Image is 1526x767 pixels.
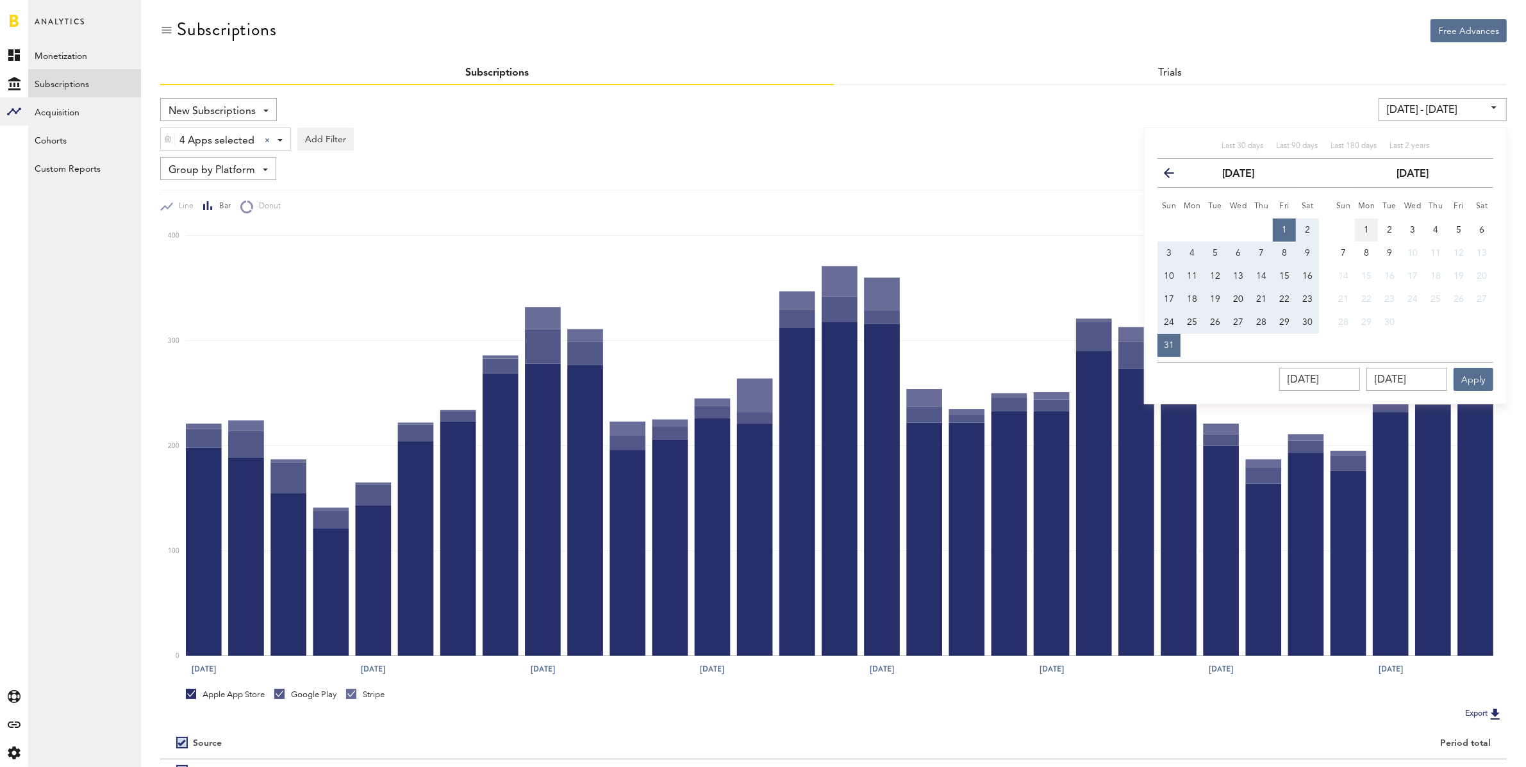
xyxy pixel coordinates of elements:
span: 9 [1387,249,1392,258]
button: 19 [1447,265,1470,288]
button: 28 [1250,311,1273,334]
img: Export [1488,706,1503,722]
span: 9 [1305,249,1310,258]
span: Last 2 years [1389,142,1429,150]
button: Add Filter [297,128,354,151]
button: 23 [1296,288,1319,311]
button: 20 [1470,265,1493,288]
span: 22 [1279,295,1290,304]
span: 31 [1164,341,1174,350]
button: 6 [1227,242,1250,265]
button: 21 [1332,288,1355,311]
button: 2 [1378,219,1401,242]
div: Delete [161,128,175,150]
button: 13 [1470,242,1493,265]
span: 3 [1410,226,1415,235]
span: 24 [1164,318,1174,327]
button: 23 [1378,288,1401,311]
span: Last 90 days [1276,142,1318,150]
small: Tuesday [1208,202,1222,210]
span: 24 [1407,295,1418,304]
small: Wednesday [1230,202,1247,210]
text: [DATE] [531,663,555,675]
button: 29 [1273,311,1296,334]
text: [DATE] [1379,663,1403,675]
a: Cohorts [28,126,141,154]
div: Subscriptions [177,19,276,40]
button: 4 [1181,242,1204,265]
button: 7 [1332,242,1355,265]
span: 28 [1338,318,1348,327]
span: 4 [1190,249,1195,258]
text: 300 [168,338,179,344]
small: Thursday [1254,202,1269,210]
input: __/__/____ [1366,368,1447,391]
a: Custom Reports [28,154,141,182]
span: 20 [1233,295,1243,304]
button: 11 [1424,242,1447,265]
span: Last 180 days [1331,142,1377,150]
button: 5 [1447,219,1470,242]
button: 11 [1181,265,1204,288]
span: 1 [1364,226,1369,235]
button: 24 [1401,288,1424,311]
small: Monday [1358,202,1375,210]
span: 11 [1431,249,1441,258]
span: 7 [1259,249,1264,258]
button: 30 [1296,311,1319,334]
button: 8 [1273,242,1296,265]
button: 26 [1204,311,1227,334]
span: 19 [1210,295,1220,304]
button: 27 [1470,288,1493,311]
span: 29 [1361,318,1372,327]
span: 13 [1477,249,1487,258]
span: 13 [1233,272,1243,281]
button: 29 [1355,311,1378,334]
button: 10 [1157,265,1181,288]
span: 16 [1384,272,1395,281]
button: 3 [1157,242,1181,265]
span: 23 [1384,295,1395,304]
button: 17 [1401,265,1424,288]
text: [DATE] [1040,663,1064,675]
span: 8 [1282,249,1287,258]
button: 14 [1250,265,1273,288]
button: 9 [1296,242,1319,265]
span: Analytics [35,14,85,41]
span: 4 [1433,226,1438,235]
button: 18 [1181,288,1204,311]
span: 5 [1213,249,1218,258]
span: 15 [1361,272,1372,281]
text: 0 [176,653,179,659]
button: Apply [1454,368,1493,391]
span: 17 [1407,272,1418,281]
span: 20 [1477,272,1487,281]
button: 21 [1250,288,1273,311]
span: 27 [1477,295,1487,304]
span: Donut [253,201,281,212]
span: 25 [1187,318,1197,327]
button: 30 [1378,311,1401,334]
span: 6 [1479,226,1484,235]
span: New Subscriptions [169,101,256,122]
span: 2 [1387,226,1392,235]
strong: [DATE] [1222,169,1254,179]
span: 3 [1166,249,1172,258]
button: 16 [1296,265,1319,288]
button: 31 [1157,334,1181,357]
button: 22 [1273,288,1296,311]
span: 29 [1279,318,1290,327]
text: [DATE] [192,663,216,675]
span: Group by Platform [169,160,255,181]
span: 6 [1236,249,1241,258]
span: 18 [1431,272,1441,281]
button: 9 [1378,242,1401,265]
button: 12 [1447,242,1470,265]
span: 21 [1256,295,1266,304]
span: 23 [1302,295,1313,304]
span: 19 [1454,272,1464,281]
div: Period total [850,738,1491,749]
small: Monday [1184,202,1201,210]
span: 8 [1364,249,1369,258]
button: 16 [1378,265,1401,288]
